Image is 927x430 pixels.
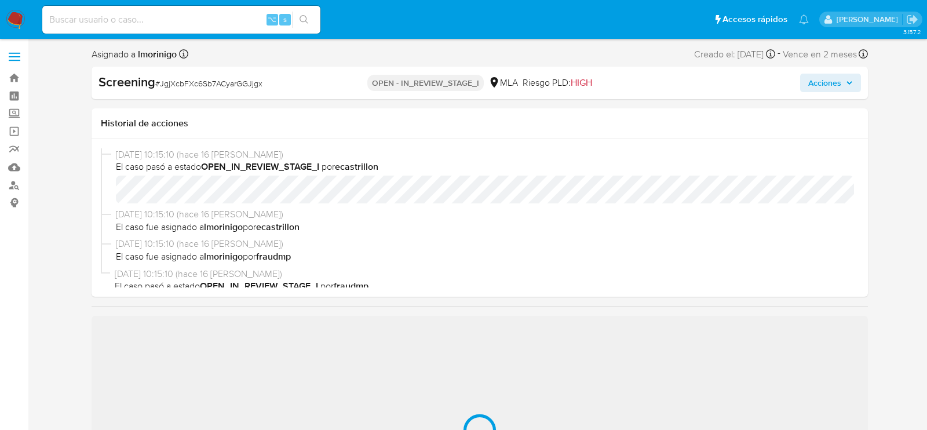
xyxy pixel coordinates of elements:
span: Vence en 2 meses [783,48,857,61]
span: El caso pasó a estado por [116,161,854,173]
b: OPEN_IN_REVIEW_STAGE_I [200,279,318,293]
span: - [778,46,780,62]
button: search-icon [292,12,316,28]
div: Creado el: [DATE] [694,46,775,62]
b: ecastrillon [335,160,378,173]
button: Acciones [800,74,861,92]
span: El caso fue asignado a por [116,221,854,234]
b: lmorinigo [204,250,243,263]
b: ecastrillon [256,220,300,234]
span: [DATE] 10:15:10 (hace 16 [PERSON_NAME]) [115,268,854,280]
h1: Historial de acciones [101,118,859,129]
span: El caso fue asignado a por [116,250,854,263]
span: Riesgo PLD: [523,76,592,89]
span: [DATE] 10:15:10 (hace 16 [PERSON_NAME]) [116,148,854,161]
span: [DATE] 10:15:10 (hace 16 [PERSON_NAME]) [116,208,854,221]
span: ⌥ [268,14,276,25]
span: Asignado a [92,48,177,61]
div: MLA [488,76,518,89]
span: Accesos rápidos [722,13,787,25]
span: s [283,14,287,25]
p: OPEN - IN_REVIEW_STAGE_I [367,75,484,91]
b: OPEN_IN_REVIEW_STAGE_I [201,160,319,173]
span: # JgjXcbFXc6Sb7ACyarGGJjgx [155,78,262,89]
b: Screening [98,72,155,91]
span: El caso pasó a estado por [115,280,854,293]
a: Salir [906,13,918,25]
span: HIGH [571,76,592,89]
b: lmorinigo [204,220,243,234]
b: lmorinigo [136,48,177,61]
input: Buscar usuario o caso... [42,12,320,27]
b: fraudmp [334,279,368,293]
span: [DATE] 10:15:10 (hace 16 [PERSON_NAME]) [116,238,854,250]
a: Notificaciones [799,14,809,24]
b: fraudmp [256,250,291,263]
span: Acciones [808,74,841,92]
p: lourdes.morinigo@mercadolibre.com [837,14,902,25]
